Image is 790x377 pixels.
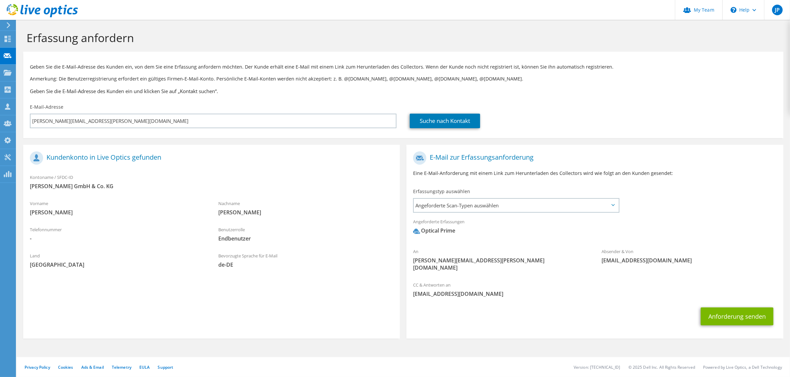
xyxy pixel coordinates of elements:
[30,151,390,165] h1: Kundenkonto in Live Optics gefunden
[731,7,737,13] svg: \n
[25,364,50,370] a: Privacy Policy
[413,227,455,235] div: Optical Prime
[218,235,394,242] span: Endbenutzer
[30,183,393,190] span: [PERSON_NAME] GmbH & Co. KG
[413,170,776,177] p: Eine E-Mail-Anforderung mit einem Link zum Herunterladen des Collectors wird wie folgt an den Kun...
[30,261,205,268] span: [GEOGRAPHIC_DATA]
[27,31,777,45] h1: Erfassung anfordern
[23,196,212,219] div: Vorname
[23,170,400,193] div: Kontoname / SFDC-ID
[574,364,620,370] li: Version: [TECHNICAL_ID]
[413,290,776,297] span: [EMAIL_ADDRESS][DOMAIN_NAME]
[30,104,63,110] label: E-Mail-Adresse
[595,244,783,267] div: Absender & Von
[602,257,777,264] span: [EMAIL_ADDRESS][DOMAIN_NAME]
[701,307,773,325] button: Anforderung senden
[406,215,783,241] div: Angeforderte Erfassungen
[772,5,783,15] span: JP
[413,257,588,271] span: [PERSON_NAME][EMAIL_ADDRESS][PERSON_NAME][DOMAIN_NAME]
[703,364,782,370] li: Powered by Live Optics, a Dell Technology
[112,364,131,370] a: Telemetry
[628,364,695,370] li: © 2025 Dell Inc. All Rights Reserved
[413,151,773,165] h1: E-Mail zur Erfassungsanforderung
[218,261,394,268] span: de-DE
[23,223,212,245] div: Telefonnummer
[212,196,400,219] div: Nachname
[30,209,205,216] span: [PERSON_NAME]
[139,364,150,370] a: EULA
[30,63,777,71] p: Geben Sie die E-Mail-Adresse des Kunden ein, von dem Sie eine Erfassung anfordern möchten. Der Ku...
[410,114,480,128] a: Suche nach Kontakt
[212,223,400,245] div: Benutzerrolle
[406,244,595,275] div: An
[30,75,777,82] p: Anmerkung: Die Benutzerregistrierung erfordert ein gültiges Firmen-E-Mail-Konto. Persönliche E-Ma...
[30,87,777,95] h3: Geben Sie die E-Mail-Adresse des Kunden ein und klicken Sie auf „Kontakt suchen“.
[158,364,173,370] a: Support
[406,278,783,301] div: CC & Antworten an
[23,249,212,272] div: Land
[413,188,470,195] label: Erfassungstyp auswählen
[218,209,394,216] span: [PERSON_NAME]
[58,364,73,370] a: Cookies
[414,199,618,212] span: Angeforderte Scan-Typen auswählen
[212,249,400,272] div: Bevorzugte Sprache für E-Mail
[30,235,205,242] span: -
[81,364,104,370] a: Ads & Email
